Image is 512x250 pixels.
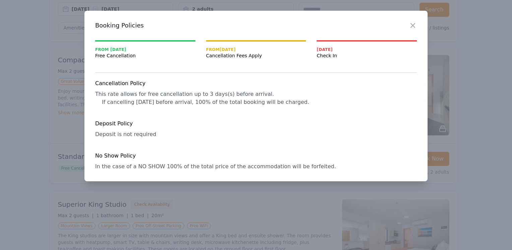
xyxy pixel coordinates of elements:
h4: No Show Policy [95,152,417,160]
span: Deposit is not required [95,131,156,137]
span: Check In [317,52,417,59]
nav: Progress mt-20 [95,40,417,59]
span: In the case of a NO SHOW 100% of the total price of the accommodation will be forfeited. [95,163,336,170]
h4: Deposit Policy [95,120,417,128]
span: From [DATE] [206,47,306,52]
span: This rate allows for free cancellation up to 3 days(s) before arrival. If cancelling [DATE] befor... [95,91,309,105]
h4: Cancellation Policy [95,79,417,87]
span: From [DATE] [95,47,195,52]
span: Free Cancellation [95,52,195,59]
h3: Booking Policies [95,21,417,29]
span: Cancellation Fees Apply [206,52,306,59]
span: [DATE] [317,47,417,52]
